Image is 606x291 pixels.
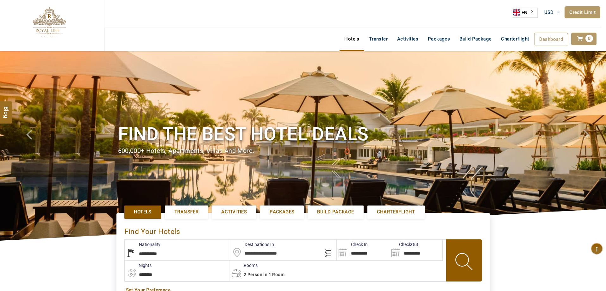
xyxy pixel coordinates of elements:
[2,106,10,112] span: Blog
[230,241,274,248] label: Destinations In
[124,221,482,239] div: Find Your Hotels
[377,209,415,215] span: Charterflight
[513,8,537,17] a: EN
[270,209,294,215] span: Packages
[165,206,208,218] a: Transfer
[565,6,600,18] a: Credit Limit
[337,241,368,248] label: Check In
[513,8,538,18] div: Language
[118,146,488,155] div: 600,000+ hotels, apartments, villas and more.
[539,36,563,42] span: Dashboard
[544,9,554,15] span: USD
[513,8,538,18] aside: Language selected: English
[229,262,258,269] label: Rooms
[390,240,442,260] input: Search
[174,209,198,215] span: Transfer
[212,206,256,218] a: Activities
[367,206,425,218] a: Charterflight
[390,241,418,248] label: CheckOut
[501,36,529,42] span: Charterflight
[455,33,496,45] a: Build Package
[496,33,534,45] a: Charterflight
[585,35,593,42] span: 0
[260,206,304,218] a: Packages
[392,33,423,45] a: Activities
[308,206,363,218] a: Build Package
[571,33,597,45] a: 0
[221,209,247,215] span: Activities
[364,33,392,45] a: Transfer
[340,33,364,45] a: Hotels
[125,241,160,248] label: Nationality
[124,262,152,269] label: nights
[124,206,161,218] a: Hotels
[423,33,455,45] a: Packages
[244,272,284,277] span: 2 Person in 1 Room
[337,240,390,260] input: Search
[317,209,354,215] span: Build Package
[5,3,91,46] img: The Royal Line Holidays
[134,209,152,215] span: Hotels
[118,122,488,146] h1: Find the best hotel deals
